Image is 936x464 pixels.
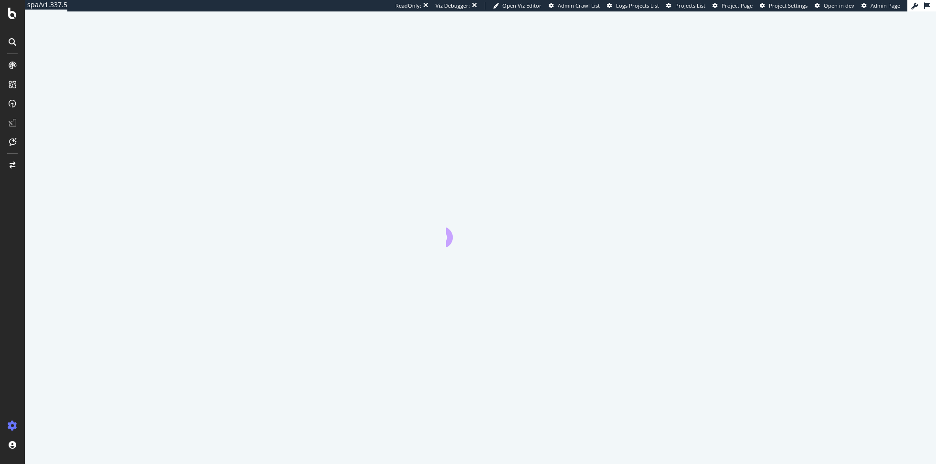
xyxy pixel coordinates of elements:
[493,2,542,10] a: Open Viz Editor
[558,2,600,9] span: Admin Crawl List
[824,2,854,9] span: Open in dev
[436,2,470,10] div: Viz Debugger:
[871,2,900,9] span: Admin Page
[862,2,900,10] a: Admin Page
[616,2,659,9] span: Logs Projects List
[769,2,808,9] span: Project Settings
[607,2,659,10] a: Logs Projects List
[815,2,854,10] a: Open in dev
[549,2,600,10] a: Admin Crawl List
[666,2,705,10] a: Projects List
[395,2,421,10] div: ReadOnly:
[760,2,808,10] a: Project Settings
[713,2,753,10] a: Project Page
[502,2,542,9] span: Open Viz Editor
[675,2,705,9] span: Projects List
[446,213,515,247] div: animation
[722,2,753,9] span: Project Page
